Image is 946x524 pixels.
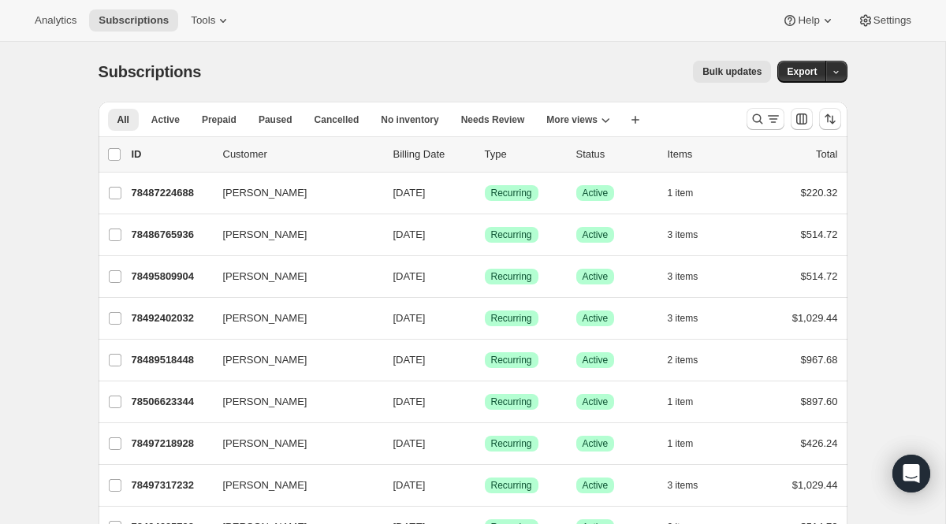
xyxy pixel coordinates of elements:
[223,269,307,284] span: [PERSON_NAME]
[668,433,711,455] button: 1 item
[668,229,698,241] span: 3 items
[132,394,210,410] p: 78506623344
[132,269,210,284] p: 78495809904
[132,391,838,413] div: 78506623344[PERSON_NAME][DATE]SuccessRecurringSuccessActive1 item$897.60
[132,227,210,243] p: 78486765936
[214,306,371,331] button: [PERSON_NAME]
[132,182,838,204] div: 78487224688[PERSON_NAME][DATE]SuccessRecurringSuccessActive1 item$220.32
[668,396,694,408] span: 1 item
[214,264,371,289] button: [PERSON_NAME]
[393,312,426,324] span: [DATE]
[777,61,826,83] button: Export
[668,182,711,204] button: 1 item
[393,396,426,407] span: [DATE]
[873,14,911,27] span: Settings
[132,433,838,455] div: 78497218928[PERSON_NAME][DATE]SuccessRecurringSuccessActive1 item$426.24
[798,14,819,27] span: Help
[223,227,307,243] span: [PERSON_NAME]
[132,307,838,329] div: 78492402032[PERSON_NAME][DATE]SuccessRecurringSuccessActive3 items$1,029.44
[747,108,784,130] button: Search and filter results
[892,455,930,492] div: Open Intercom Messenger
[491,229,532,241] span: Recurring
[132,474,838,496] div: 78497317232[PERSON_NAME][DATE]SuccessRecurringSuccessActive3 items$1,029.44
[181,9,240,32] button: Tools
[848,9,921,32] button: Settings
[668,187,694,199] span: 1 item
[791,108,813,130] button: Customize table column order and visibility
[623,109,648,131] button: Create new view
[546,113,598,126] span: More views
[132,436,210,452] p: 78497218928
[668,479,698,492] span: 3 items
[99,63,202,80] span: Subscriptions
[668,270,698,283] span: 3 items
[801,187,838,199] span: $220.32
[801,396,838,407] span: $897.60
[583,270,609,283] span: Active
[583,354,609,366] span: Active
[132,349,838,371] div: 78489518448[PERSON_NAME][DATE]SuccessRecurringSuccessActive2 items$967.68
[223,147,381,162] p: Customer
[223,394,307,410] span: [PERSON_NAME]
[381,113,438,126] span: No inventory
[583,479,609,492] span: Active
[668,354,698,366] span: 2 items
[801,229,838,240] span: $514.72
[801,354,838,366] span: $967.68
[214,222,371,247] button: [PERSON_NAME]
[668,147,747,162] div: Items
[223,352,307,368] span: [PERSON_NAME]
[537,109,620,131] button: More views
[668,349,716,371] button: 2 items
[792,479,838,491] span: $1,029.44
[583,229,609,241] span: Active
[393,437,426,449] span: [DATE]
[393,354,426,366] span: [DATE]
[214,180,371,206] button: [PERSON_NAME]
[819,108,841,130] button: Sort the results
[668,312,698,325] span: 3 items
[668,224,716,246] button: 3 items
[583,396,609,408] span: Active
[668,266,716,288] button: 3 items
[132,478,210,493] p: 78497317232
[491,312,532,325] span: Recurring
[491,479,532,492] span: Recurring
[214,431,371,456] button: [PERSON_NAME]
[702,65,762,78] span: Bulk updates
[801,270,838,282] span: $514.72
[491,354,532,366] span: Recurring
[132,266,838,288] div: 78495809904[PERSON_NAME][DATE]SuccessRecurringSuccessActive3 items$514.72
[773,9,844,32] button: Help
[668,437,694,450] span: 1 item
[393,147,472,162] p: Billing Date
[132,352,210,368] p: 78489518448
[583,437,609,450] span: Active
[787,65,817,78] span: Export
[151,113,180,126] span: Active
[816,147,837,162] p: Total
[491,270,532,283] span: Recurring
[583,187,609,199] span: Active
[132,147,210,162] p: ID
[315,113,359,126] span: Cancelled
[223,478,307,493] span: [PERSON_NAME]
[223,185,307,201] span: [PERSON_NAME]
[576,147,655,162] p: Status
[214,347,371,373] button: [PERSON_NAME]
[35,14,76,27] span: Analytics
[191,14,215,27] span: Tools
[393,479,426,491] span: [DATE]
[89,9,178,32] button: Subscriptions
[393,229,426,240] span: [DATE]
[99,14,169,27] span: Subscriptions
[668,307,716,329] button: 3 items
[461,113,525,126] span: Needs Review
[693,61,771,83] button: Bulk updates
[214,389,371,414] button: [PERSON_NAME]
[132,224,838,246] div: 78486765936[PERSON_NAME][DATE]SuccessRecurringSuccessActive3 items$514.72
[668,474,716,496] button: 3 items
[491,437,532,450] span: Recurring
[792,312,838,324] span: $1,029.44
[583,312,609,325] span: Active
